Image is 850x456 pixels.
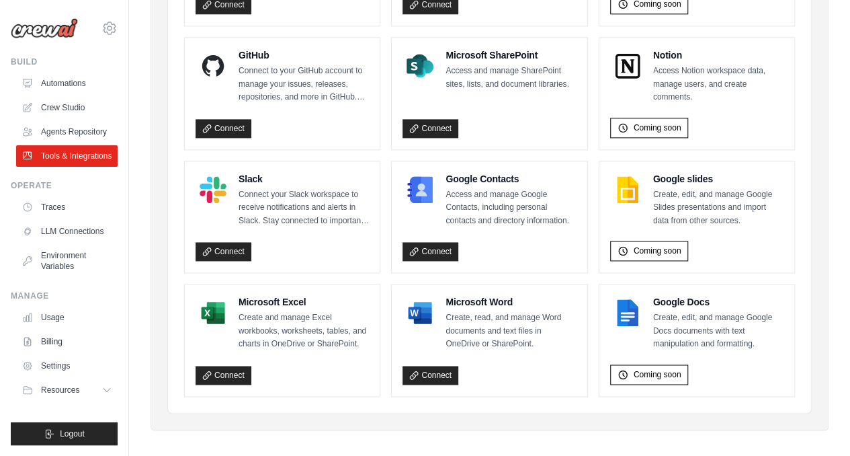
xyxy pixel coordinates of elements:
[407,176,433,203] img: Google Contacts Logo
[11,180,118,191] div: Operate
[16,73,118,94] a: Automations
[239,172,369,186] h4: Slack
[634,122,681,133] span: Coming soon
[445,65,576,91] p: Access and manage SharePoint sites, lists, and document libraries.
[200,299,226,326] img: Microsoft Excel Logo
[402,242,458,261] a: Connect
[16,245,118,277] a: Environment Variables
[445,188,576,228] p: Access and manage Google Contacts, including personal contacts and directory information.
[445,311,576,351] p: Create, read, and manage Word documents and text files in OneDrive or SharePoint.
[16,121,118,143] a: Agents Repository
[653,172,783,186] h4: Google slides
[239,65,369,104] p: Connect to your GitHub account to manage your issues, releases, repositories, and more in GitHub....
[200,176,226,203] img: Slack Logo
[239,188,369,228] p: Connect your Slack workspace to receive notifications and alerts in Slack. Stay connected to impo...
[16,145,118,167] a: Tools & Integrations
[407,299,433,326] img: Microsoft Word Logo
[16,379,118,401] button: Resources
[239,311,369,351] p: Create and manage Excel workbooks, worksheets, tables, and charts in OneDrive or SharePoint.
[614,299,641,326] img: Google Docs Logo
[407,52,433,79] img: Microsoft SharePoint Logo
[11,56,118,67] div: Build
[402,366,458,385] a: Connect
[41,385,79,395] span: Resources
[634,245,681,256] span: Coming soon
[614,52,641,79] img: Notion Logo
[445,172,576,186] h4: Google Contacts
[200,52,226,79] img: GitHub Logo
[634,369,681,380] span: Coming soon
[614,176,641,203] img: Google slides Logo
[16,307,118,328] a: Usage
[196,242,251,261] a: Connect
[11,291,118,301] div: Manage
[445,295,576,309] h4: Microsoft Word
[653,311,783,351] p: Create, edit, and manage Google Docs documents with text manipulation and formatting.
[16,221,118,242] a: LLM Connections
[16,331,118,352] a: Billing
[16,196,118,218] a: Traces
[196,119,251,138] a: Connect
[16,355,118,377] a: Settings
[445,48,576,62] h4: Microsoft SharePoint
[239,48,369,62] h4: GitHub
[402,119,458,138] a: Connect
[653,65,783,104] p: Access Notion workspace data, manage users, and create comments.
[653,188,783,228] p: Create, edit, and manage Google Slides presentations and import data from other sources.
[239,295,369,309] h4: Microsoft Excel
[11,18,78,38] img: Logo
[11,422,118,445] button: Logout
[653,48,783,62] h4: Notion
[196,366,251,385] a: Connect
[16,97,118,118] a: Crew Studio
[60,428,85,439] span: Logout
[653,295,783,309] h4: Google Docs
